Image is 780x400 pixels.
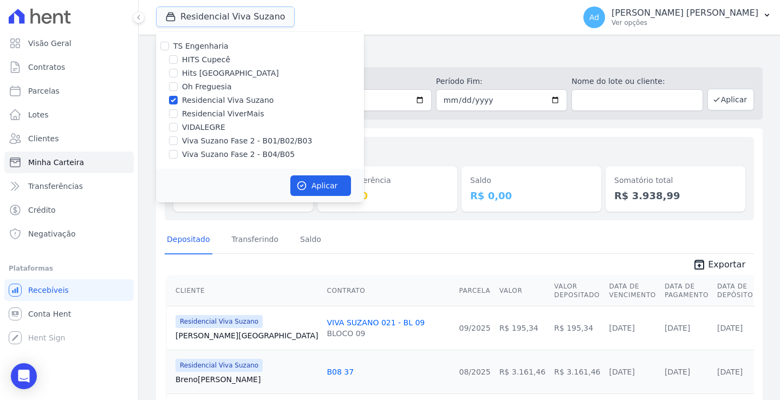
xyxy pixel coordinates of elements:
[693,258,706,271] i: unarchive
[550,350,604,394] td: R$ 3.161,46
[28,181,83,192] span: Transferências
[182,135,312,147] label: Viva Suzano Fase 2 - B01/B02/B03
[4,152,134,173] a: Minha Carteira
[614,175,737,186] dt: Somatório total
[327,328,425,339] div: BLOCO 09
[609,324,635,332] a: [DATE]
[156,43,763,63] h2: Minha Carteira
[660,276,713,306] th: Data de Pagamento
[182,68,279,79] label: Hits [GEOGRAPHIC_DATA]
[4,32,134,54] a: Visão Geral
[182,81,232,93] label: Oh Freguesia
[182,95,274,106] label: Residencial Viva Suzano
[326,175,448,186] dt: Em transferência
[28,157,84,168] span: Minha Carteira
[4,80,134,102] a: Parcelas
[327,368,354,376] a: B08 37
[175,315,263,328] span: Residencial Viva Suzano
[182,122,225,133] label: VIDALEGRE
[326,188,448,203] dd: R$ 0,00
[495,350,550,394] td: R$ 3.161,46
[605,276,660,306] th: Data de Vencimento
[167,276,322,306] th: Cliente
[470,188,593,203] dd: R$ 0,00
[4,279,134,301] a: Recebíveis
[156,6,295,27] button: Residencial Viva Suzano
[614,188,737,203] dd: R$ 3.938,99
[28,38,71,49] span: Visão Geral
[9,262,129,275] div: Plataformas
[182,54,230,65] label: HITS Cupecê
[708,258,745,271] span: Exportar
[575,2,780,32] button: Ad [PERSON_NAME] [PERSON_NAME] Ver opções
[612,8,758,18] p: [PERSON_NAME] [PERSON_NAME]
[684,258,754,273] a: unarchive Exportar
[182,149,295,160] label: Viva Suzano Fase 2 - B04/B05
[298,226,323,254] a: Saldo
[28,285,69,296] span: Recebíveis
[550,276,604,306] th: Valor Depositado
[173,42,229,50] label: TS Engenharia
[4,223,134,245] a: Negativação
[470,175,593,186] dt: Saldo
[175,359,263,372] span: Residencial Viva Suzano
[230,226,281,254] a: Transferindo
[459,368,490,376] a: 08/2025
[28,133,58,144] span: Clientes
[4,303,134,325] a: Conta Hent
[4,128,134,149] a: Clientes
[4,175,134,197] a: Transferências
[589,14,599,21] span: Ad
[454,276,495,306] th: Parcela
[609,368,635,376] a: [DATE]
[717,324,743,332] a: [DATE]
[495,306,550,350] td: R$ 195,34
[550,306,604,350] td: R$ 195,34
[175,374,318,385] a: Breno[PERSON_NAME]
[4,104,134,126] a: Lotes
[665,324,690,332] a: [DATE]
[713,276,757,306] th: Data de Depósito
[612,18,758,27] p: Ver opções
[717,368,743,376] a: [DATE]
[165,226,212,254] a: Depositado
[28,62,65,73] span: Contratos
[300,76,431,87] label: Período Inicío:
[665,368,690,376] a: [DATE]
[459,324,490,332] a: 09/2025
[4,199,134,221] a: Crédito
[290,175,351,196] button: Aplicar
[28,109,49,120] span: Lotes
[28,228,76,239] span: Negativação
[495,276,550,306] th: Valor
[28,309,71,319] span: Conta Hent
[571,76,703,87] label: Nome do lote ou cliente:
[327,318,425,327] a: VIVA SUZANO 021 - BL 09
[28,205,56,215] span: Crédito
[322,276,454,306] th: Contrato
[175,330,318,341] a: [PERSON_NAME][GEOGRAPHIC_DATA]
[436,76,567,87] label: Período Fim:
[182,108,264,120] label: Residencial ViverMais
[28,86,60,96] span: Parcelas
[707,89,754,110] button: Aplicar
[4,56,134,78] a: Contratos
[11,363,37,389] div: Open Intercom Messenger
